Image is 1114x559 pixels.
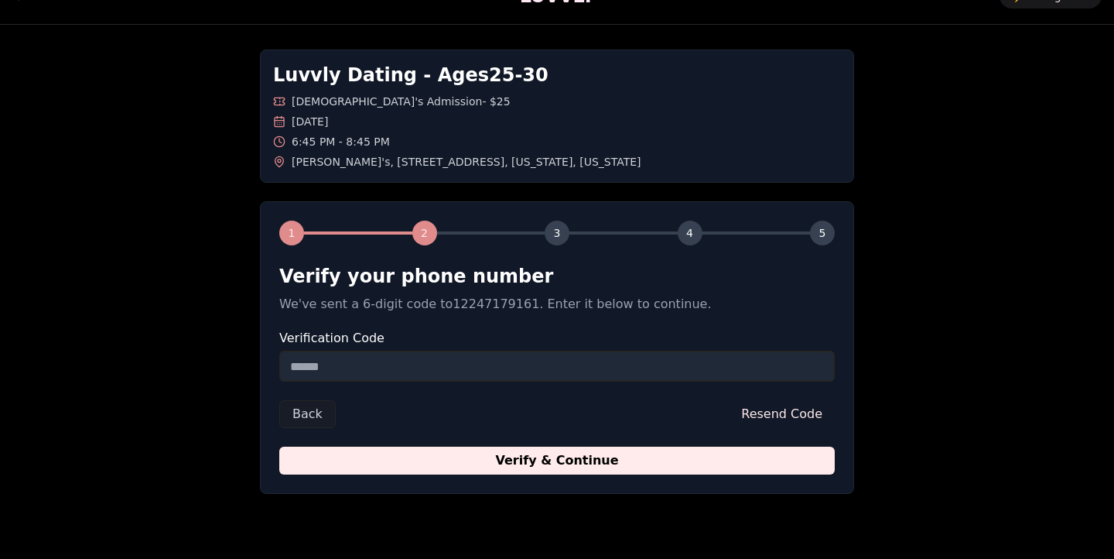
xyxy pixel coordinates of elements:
[279,221,304,245] div: 1
[279,400,336,428] button: Back
[279,332,835,345] label: Verification Code
[729,400,835,428] button: Resend Code
[292,154,641,170] span: [PERSON_NAME]'s , [STREET_ADDRESS] , [US_STATE] , [US_STATE]
[279,447,835,475] button: Verify & Continue
[279,264,835,289] h2: Verify your phone number
[292,94,511,109] span: [DEMOGRAPHIC_DATA]'s Admission - $25
[273,63,841,87] h1: Luvvly Dating - Ages 25 - 30
[292,134,390,149] span: 6:45 PM - 8:45 PM
[810,221,835,245] div: 5
[292,114,328,129] span: [DATE]
[545,221,569,245] div: 3
[678,221,702,245] div: 4
[412,221,437,245] div: 2
[279,295,835,314] p: We've sent a 6-digit code to 12247179161 . Enter it below to continue.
